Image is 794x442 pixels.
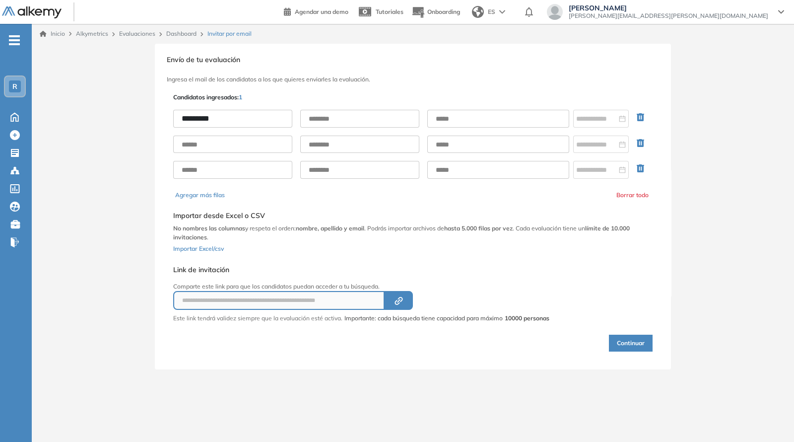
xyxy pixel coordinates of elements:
[2,6,62,19] img: Logo
[295,8,348,15] span: Agendar una demo
[167,56,659,64] h3: Envío de tu evaluación
[173,314,342,323] p: Este link tendrá validez siempre que la evaluación esté activa.
[173,224,630,241] b: límite de 10.000 invitaciones
[173,224,653,242] p: y respeta el orden: . Podrás importar archivos de . Cada evaluación tiene un .
[9,39,20,41] i: -
[12,82,17,90] span: R
[40,29,65,38] a: Inicio
[173,242,224,254] button: Importar Excel/csv
[344,314,549,323] span: Importante: cada búsqueda tiene capacidad para máximo
[119,30,155,37] a: Evaluaciones
[173,93,242,102] p: Candidatos ingresados:
[173,245,224,252] span: Importar Excel/csv
[488,7,495,16] span: ES
[569,4,768,12] span: [PERSON_NAME]
[284,5,348,17] a: Agendar una demo
[616,191,649,200] button: Borrar todo
[505,314,549,322] strong: 10000 personas
[167,76,659,83] h3: Ingresa el mail de los candidatos a los que quieres enviarles la evaluación.
[444,224,513,232] b: hasta 5.000 filas por vez
[207,29,252,38] span: Invitar por email
[173,282,549,291] p: Comparte este link para que los candidatos puedan acceder a tu búsqueda.
[166,30,197,37] a: Dashboard
[175,191,225,200] button: Agregar más filas
[296,224,364,232] b: nombre, apellido y email
[239,93,242,101] span: 1
[173,224,245,232] b: No nombres las columnas
[472,6,484,18] img: world
[173,212,653,220] h5: Importar desde Excel o CSV
[609,335,653,352] button: Continuar
[376,8,403,15] span: Tutoriales
[411,1,460,23] button: Onboarding
[76,30,108,37] span: Alkymetrics
[427,8,460,15] span: Onboarding
[173,266,549,274] h5: Link de invitación
[499,10,505,14] img: arrow
[569,12,768,20] span: [PERSON_NAME][EMAIL_ADDRESS][PERSON_NAME][DOMAIN_NAME]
